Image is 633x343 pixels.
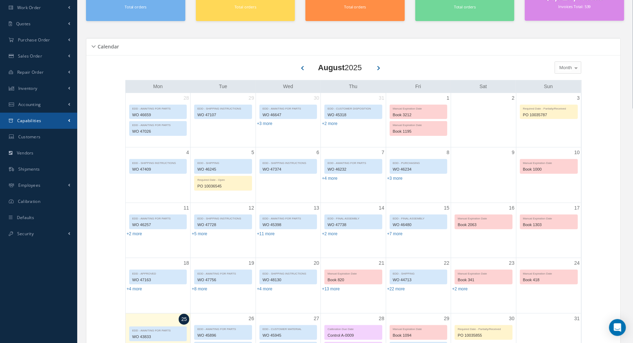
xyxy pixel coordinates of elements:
[390,221,447,229] div: WO 46480
[257,231,275,236] a: Show 11 more events
[194,270,251,276] div: EDD - AWAITING FOR PARTS
[191,258,256,314] td: August 19, 2025
[18,85,38,91] span: Inventory
[386,203,451,258] td: August 15, 2025
[445,147,451,158] a: August 8, 2025
[260,159,317,165] div: EDD - SHIPPING INSTRUCTIONS
[130,221,187,229] div: WO 46257
[192,286,207,291] a: Show 8 more events
[455,215,512,221] div: Manual Expiration Date
[387,286,405,291] a: Show 22 more events
[325,111,382,119] div: WO 45318
[126,93,191,147] td: July 28, 2025
[194,182,251,190] div: PO 10036545
[257,286,272,291] a: Show 4 more events
[321,203,386,258] td: August 14, 2025
[17,5,41,11] span: Work Order
[325,165,382,173] div: WO 46232
[152,82,164,91] a: Monday
[325,105,382,111] div: EDD - CUSTOMER DISPOSITION
[451,93,516,147] td: August 2, 2025
[16,21,31,27] span: Quotes
[325,221,382,229] div: WO 47738
[380,147,386,158] a: August 7, 2025
[322,286,340,291] a: Show 13 more events
[127,231,142,236] a: Show 2 more events
[260,165,317,173] div: WO 47374
[130,121,187,127] div: EDD - AWAITING FOR PARTS
[247,203,256,213] a: August 12, 2025
[325,325,382,331] div: Calibration Due Date
[256,147,321,203] td: August 6, 2025
[130,165,187,173] div: WO 47409
[191,147,256,203] td: August 5, 2025
[520,105,578,111] div: Required Date - Partially/Received
[516,258,581,314] td: August 24, 2025
[451,147,516,203] td: August 9, 2025
[17,118,41,124] span: Capabilities
[322,176,337,181] a: Show 4 more events
[516,203,581,258] td: August 17, 2025
[520,111,578,119] div: PO 10035787
[318,63,345,72] b: August
[17,231,34,237] span: Security
[344,4,366,9] small: Total orders
[455,331,512,339] div: PO 10035855
[386,93,451,147] td: August 1, 2025
[508,314,516,324] a: August 30, 2025
[443,314,451,324] a: August 29, 2025
[520,215,578,221] div: Manual Expiration Date
[194,215,251,221] div: EDD - SHIPPING INSTRUCTIONS
[312,93,321,103] a: July 30, 2025
[573,147,581,158] a: August 10, 2025
[182,93,191,103] a: July 28, 2025
[573,314,581,324] a: August 31, 2025
[182,203,191,213] a: August 11, 2025
[325,159,382,165] div: EDD - AWAITING FOR PARTS
[260,221,317,229] div: WO 45398
[390,276,447,284] div: WO 44713
[377,258,386,268] a: August 21, 2025
[573,258,581,268] a: August 24, 2025
[194,159,251,165] div: EDD - SHIPPING
[508,203,516,213] a: August 16, 2025
[250,147,256,158] a: August 5, 2025
[17,69,44,75] span: Repair Order
[17,150,34,156] span: Vendors
[194,325,251,331] div: EDD - AWAITING FOR PARTS
[179,314,189,325] a: August 25, 2025
[125,4,146,9] small: Total orders
[321,147,386,203] td: August 7, 2025
[321,93,386,147] td: July 31, 2025
[451,203,516,258] td: August 16, 2025
[387,231,403,236] a: Show 7 more events
[452,286,468,291] a: Show 2 more events
[18,182,41,188] span: Employees
[256,93,321,147] td: July 30, 2025
[576,93,581,103] a: August 3, 2025
[573,203,581,213] a: August 17, 2025
[454,4,476,9] small: Total orders
[445,93,451,103] a: August 1, 2025
[325,215,382,221] div: EDD - FINAL ASSEMBLY
[130,127,187,136] div: WO 47026
[318,62,362,73] div: 2025
[256,258,321,314] td: August 20, 2025
[377,93,386,103] a: July 31, 2025
[558,64,572,71] span: Month
[455,221,512,229] div: Book 2063
[390,127,447,136] div: Book 1195
[455,276,512,284] div: Book 341
[185,147,191,158] a: August 4, 2025
[130,215,187,221] div: EDD - AWAITING FOR PARTS
[17,215,34,220] span: Defaults
[130,159,187,165] div: EDD - SHIPPING INSTRUCTIONS
[182,258,191,268] a: August 18, 2025
[191,203,256,258] td: August 12, 2025
[390,121,447,127] div: Manual Expiration Date
[18,53,42,59] span: Sales Order
[325,276,382,284] div: Book 820
[247,93,256,103] a: July 29, 2025
[194,176,251,182] div: Required Date - Open
[322,121,337,126] a: Show 2 more events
